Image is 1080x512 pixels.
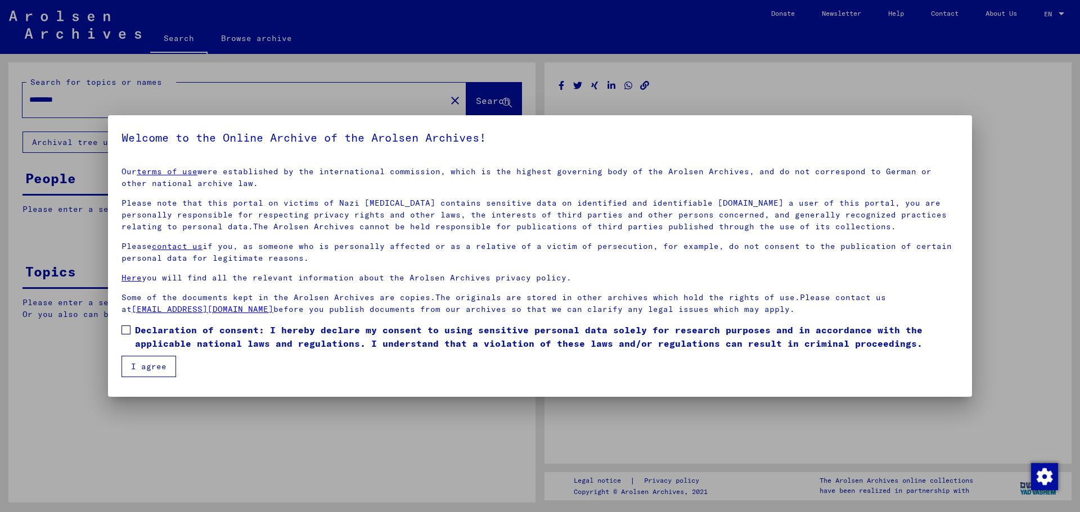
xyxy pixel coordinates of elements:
[121,272,958,284] p: you will find all the relevant information about the Arolsen Archives privacy policy.
[121,197,958,233] p: Please note that this portal on victims of Nazi [MEDICAL_DATA] contains sensitive data on identif...
[1031,463,1058,490] img: Change consent
[132,304,273,314] a: [EMAIL_ADDRESS][DOMAIN_NAME]
[121,129,958,147] h5: Welcome to the Online Archive of the Arolsen Archives!
[121,292,958,315] p: Some of the documents kept in the Arolsen Archives are copies.The originals are stored in other a...
[121,356,176,377] button: I agree
[135,323,958,350] span: Declaration of consent: I hereby declare my consent to using sensitive personal data solely for r...
[152,241,202,251] a: contact us
[121,241,958,264] p: Please if you, as someone who is personally affected or as a relative of a victim of persecution,...
[121,273,142,283] a: Here
[121,166,958,189] p: Our were established by the international commission, which is the highest governing body of the ...
[137,166,197,176] a: terms of use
